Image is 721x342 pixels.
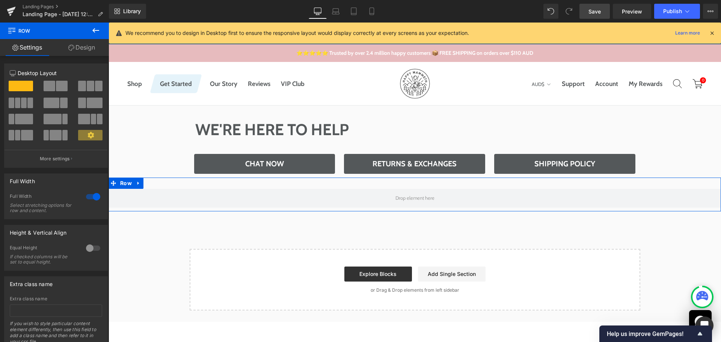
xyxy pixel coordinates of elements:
button: Show survey - Help us improve GemPages! [607,329,704,338]
a: Add Single Section [309,244,377,259]
a: New Library [109,4,146,19]
img: HM_Logo_Black_1_2be9e65e-0694-4fb3-a0cb-aeec770aab04.png [291,46,321,76]
span: Help us improve GemPages! [607,330,695,337]
div: Select stretching options for row and content. [10,203,77,213]
a: Mobile [363,4,381,19]
a: Desktop [309,4,327,19]
div: Height & Vertical Align [10,225,66,236]
button: More [703,4,718,19]
a: Learn more [672,29,703,38]
a: Chat Now [86,131,227,151]
div: Open Intercom Messenger [695,316,713,334]
button: Undo [543,4,558,19]
span: Preview [622,8,642,15]
a: Support [453,56,476,66]
span: Row [10,155,25,166]
span: Publish [663,8,682,14]
div: Extra class name [10,296,102,301]
button: AUD$ [423,57,443,66]
a: Laptop [327,4,345,19]
span: 0 [591,55,597,61]
button: More settings [5,150,107,167]
span: Landing Page - [DATE] 12:49:58 [23,11,95,17]
span: Save [588,8,601,15]
a: Returns & Exchanges [235,131,377,151]
nav: Main navigation [19,56,196,66]
a: Landing Pages [23,4,109,10]
p: Desktop Layout [10,69,102,77]
a: Account [487,56,510,66]
a: Expand / Collapse [25,155,35,166]
h1: We're Here to help [87,94,526,120]
div: If checked columns will be set to equal height. [10,254,77,265]
span: Row [8,23,83,39]
a: Get Started [51,57,83,65]
p: More settings [40,155,70,162]
button: Publish [654,4,700,19]
p: We recommend you to design in Desktop first to ensure the responsive layout would display correct... [125,29,469,37]
span: Take the Quiz Now → [379,4,449,18]
span: Shipping Policy [426,135,487,148]
a: My Rewards [520,56,554,66]
a: Reviews [139,57,162,65]
a: Design [54,39,109,56]
a: Open cart [584,60,594,68]
div: Extra class name [10,277,53,287]
a: Shop [19,57,33,65]
span: Returns & Exchanges [264,135,348,148]
a: Our Story [101,57,129,65]
div: Equal Height [10,245,78,253]
a: Preview [613,4,651,19]
a: ⭐⭐⭐⭐⭐ Trusted by over 2.4 million happy customers 📦 FREE SHIPPING on orders over $110 AUD [188,27,425,34]
button: Redo [561,4,576,19]
div: Chat [581,288,603,310]
a: Explore Blocks [236,244,303,259]
p: or Drag & Drop elements from left sidebar [93,265,520,270]
a: VIP Club [172,57,196,65]
a: Tablet [345,4,363,19]
a: Shipping Policy [386,131,527,151]
div: Full Width [10,193,78,201]
span: Library [123,8,141,15]
div: Full Width [10,174,35,184]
